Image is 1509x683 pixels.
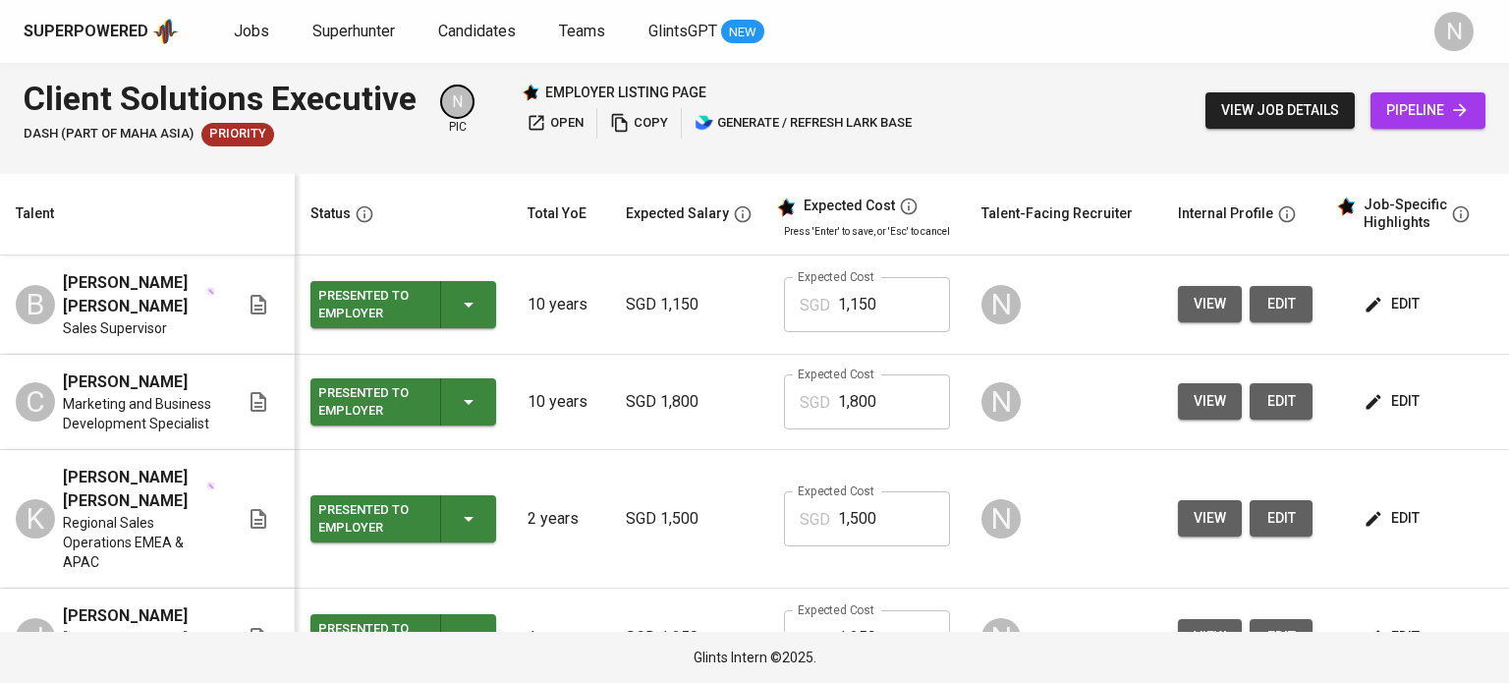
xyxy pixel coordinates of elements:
[318,283,424,326] div: Presented to Employer
[804,198,895,215] div: Expected Cost
[1205,92,1355,129] button: view job details
[981,285,1021,324] div: N
[1265,292,1297,316] span: edit
[24,125,194,143] span: Dash (part of Maha Asia)
[310,378,496,426] button: Presented to Employer
[1194,625,1226,650] span: view
[63,604,215,652] span: [PERSON_NAME] [PERSON_NAME]
[310,614,496,661] button: Presented to Employer
[1368,506,1420,531] span: edit
[981,618,1021,657] div: N
[981,499,1021,539] div: N
[1368,292,1420,316] span: edit
[1250,383,1313,420] button: edit
[440,85,475,119] div: N
[318,616,424,659] div: Presented to Employer
[545,83,706,102] p: employer listing page
[528,293,594,316] p: 10 years
[206,482,215,490] img: magic_wand.svg
[234,20,273,44] a: Jobs
[981,201,1133,226] div: Talent-Facing Recruiter
[528,201,587,226] div: Total YoE
[1265,625,1297,650] span: edit
[1194,292,1226,316] span: view
[1250,500,1313,537] button: edit
[310,201,351,226] div: Status
[1265,506,1297,531] span: edit
[626,390,753,414] p: SGD 1,800
[695,113,714,133] img: lark
[438,20,520,44] a: Candidates
[201,125,274,143] span: Priority
[234,22,269,40] span: Jobs
[16,201,54,226] div: Talent
[310,495,496,542] button: Presented to Employer
[721,23,764,42] span: NEW
[24,17,179,46] a: Superpoweredapp logo
[528,626,594,650] p: 1 year
[312,20,399,44] a: Superhunter
[24,21,148,43] div: Superpowered
[1434,12,1474,51] div: N
[626,293,753,316] p: SGD 1,150
[605,108,673,139] button: copy
[318,497,424,541] div: Presented to Employer
[310,281,496,328] button: Presented to Employer
[1194,389,1226,414] span: view
[24,75,417,123] div: Client Solutions Executive
[626,626,753,650] p: SGD 1,250
[152,17,179,46] img: app logo
[318,380,424,424] div: Presented to Employer
[800,294,830,317] p: SGD
[648,22,717,40] span: GlintsGPT
[206,287,215,296] img: magic_wand.svg
[1178,286,1242,322] button: view
[528,507,594,531] p: 2 years
[784,224,950,239] p: Press 'Enter' to save, or 'Esc' to cancel
[16,618,55,657] div: J
[1221,98,1339,123] span: view job details
[528,390,594,414] p: 10 years
[1360,286,1427,322] button: edit
[1368,389,1420,414] span: edit
[1250,619,1313,655] button: edit
[981,382,1021,422] div: N
[1336,197,1356,216] img: glints_star.svg
[1360,619,1427,655] button: edit
[1178,201,1273,226] div: Internal Profile
[1194,506,1226,531] span: view
[63,394,215,433] span: Marketing and Business Development Specialist
[800,391,830,415] p: SGD
[438,22,516,40] span: Candidates
[626,507,753,531] p: SGD 1,500
[16,382,55,422] div: C
[16,285,55,324] div: B
[1265,389,1297,414] span: edit
[63,513,215,572] span: Regional Sales Operations EMEA & APAC
[776,198,796,217] img: glints_star.svg
[1364,197,1447,231] div: Job-Specific Highlights
[1360,383,1427,420] button: edit
[63,318,167,338] span: Sales Supervisor
[1386,98,1470,123] span: pipeline
[16,499,55,539] div: K
[63,370,188,394] span: [PERSON_NAME]
[690,108,917,139] button: lark generate / refresh lark base
[312,22,395,40] span: Superhunter
[1250,286,1313,322] button: edit
[63,271,204,318] span: [PERSON_NAME] [PERSON_NAME]
[695,112,912,135] span: generate / refresh lark base
[522,108,588,139] button: open
[800,508,830,532] p: SGD
[527,112,584,135] span: open
[1178,383,1242,420] button: view
[610,112,668,135] span: copy
[559,22,605,40] span: Teams
[800,627,830,651] p: SGD
[1178,500,1242,537] button: view
[522,84,539,101] img: Glints Star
